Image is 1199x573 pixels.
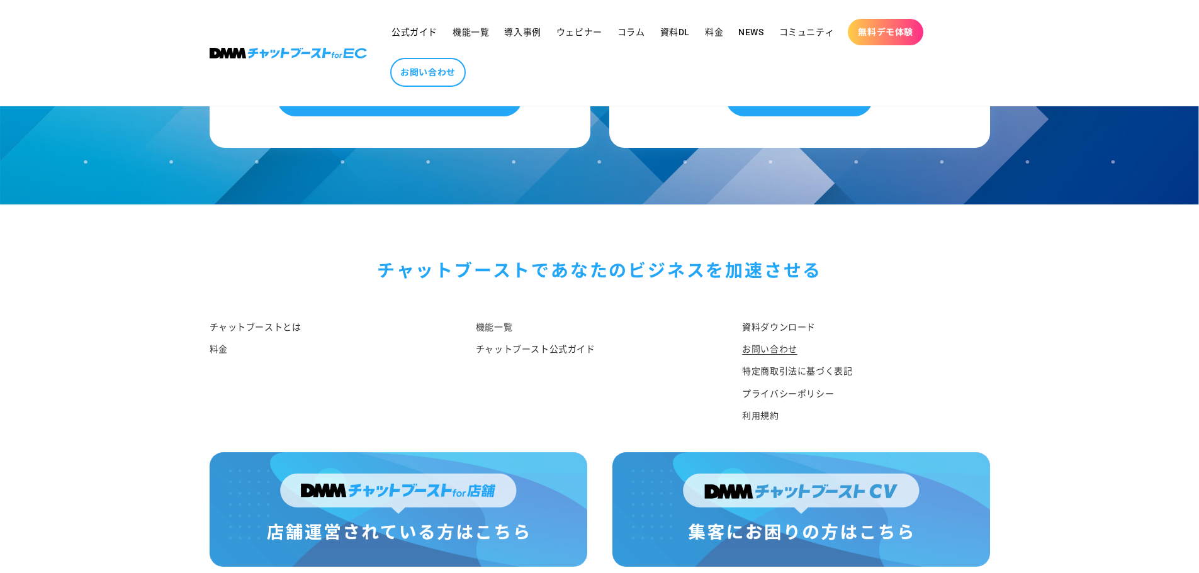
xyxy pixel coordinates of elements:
[476,320,512,338] a: 機能一覧
[697,19,731,45] a: 料金
[400,67,456,78] span: お問い合わせ
[556,26,602,38] span: ウェビナー
[779,26,835,38] span: コミュニティ
[742,405,779,427] a: 利用規約
[476,338,595,360] a: チャットブースト公式ガイド
[210,452,587,567] img: 店舗運営されている方はこちら
[742,338,797,360] a: お問い合わせ
[742,383,834,405] a: プライバシーポリシー
[549,19,610,45] a: ウェビナー
[705,26,723,38] span: 料金
[504,26,541,38] span: 導入事例
[610,19,653,45] a: コラム
[453,26,489,38] span: 機能一覧
[391,26,437,38] span: 公式ガイド
[210,320,301,338] a: チャットブーストとは
[210,48,367,58] img: 株式会社DMM Boost
[210,255,990,287] div: チャットブーストで あなたのビジネスを加速させる
[660,26,690,38] span: 資料DL
[617,26,645,38] span: コラム
[848,19,923,45] a: 無料デモ体験
[742,320,816,338] a: 資料ダウンロード
[858,26,913,38] span: 無料デモ体験
[653,19,697,45] a: 資料DL
[210,338,228,360] a: 料金
[445,19,497,45] a: 機能一覧
[731,19,771,45] a: NEWS
[742,360,852,382] a: 特定商取引法に基づく表記
[738,26,763,38] span: NEWS
[497,19,548,45] a: 導入事例
[390,58,466,87] a: お問い合わせ
[384,19,445,45] a: 公式ガイド
[612,452,990,567] img: 集客にお困りの方はこちら
[772,19,842,45] a: コミュニティ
